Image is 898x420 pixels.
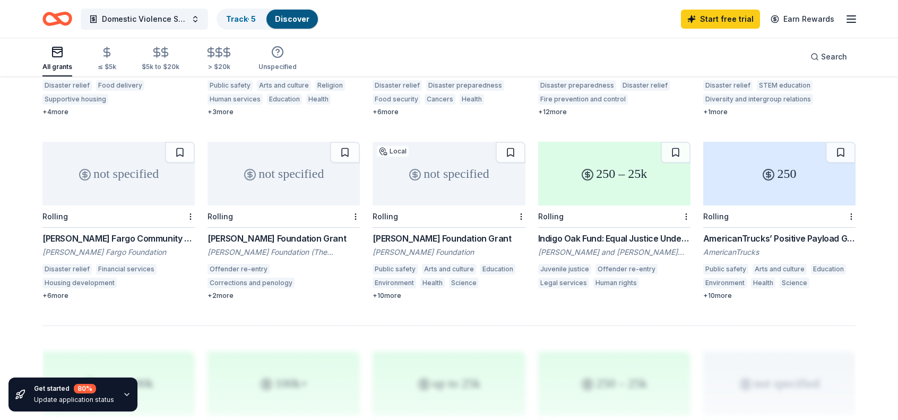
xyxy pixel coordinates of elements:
[538,80,616,91] div: Disaster preparedness
[449,278,479,288] div: Science
[373,247,525,258] div: [PERSON_NAME] Foundation
[703,108,856,116] div: + 1 more
[703,142,856,205] div: 250
[780,278,809,288] div: Science
[703,264,748,275] div: Public safety
[42,292,195,300] div: + 6 more
[208,232,360,245] div: [PERSON_NAME] Foundation Grant
[42,94,108,105] div: Supportive housing
[538,264,591,275] div: Juvenile justice
[42,247,195,258] div: [PERSON_NAME] Fargo Foundation
[208,94,263,105] div: Human services
[205,42,233,76] button: > $20k
[757,80,813,91] div: STEM education
[538,94,628,105] div: Fire prevention and control
[226,14,256,23] a: Track· 5
[34,396,114,404] div: Update application status
[98,42,116,76] button: ≤ $5k
[74,384,96,393] div: 80 %
[460,94,484,105] div: Health
[42,80,92,91] div: Disaster relief
[373,94,420,105] div: Food security
[42,264,92,275] div: Disaster relief
[275,14,309,23] a: Discover
[538,142,690,292] a: 250 – 25kRollingIndigo Oak Fund: Equal Justice Under the Law[PERSON_NAME] and [PERSON_NAME] Famil...
[538,142,690,205] div: 250 – 25k
[96,80,144,91] div: Food delivery
[258,63,297,71] div: Unspecified
[306,94,331,105] div: Health
[764,10,841,29] a: Earn Rewards
[593,278,639,288] div: Human rights
[681,10,760,29] a: Start free trial
[703,142,856,300] a: 250RollingAmericanTrucks’ Positive Payload Grant ProgramAmericanTrucksPublic safetyArts and cultu...
[42,6,72,31] a: Home
[538,232,690,245] div: Indigo Oak Fund: Equal Justice Under the Law
[208,264,270,275] div: Offender re-entry
[821,50,847,63] span: Search
[426,80,504,91] div: Disaster preparedness
[425,94,455,105] div: Cancers
[42,278,117,288] div: Housing development
[538,278,589,288] div: Legal services
[373,108,525,116] div: + 6 more
[373,278,416,288] div: Environment
[703,292,856,300] div: + 10 more
[753,264,807,275] div: Arts and culture
[703,232,856,245] div: AmericanTrucks’ Positive Payload Grant Program
[373,80,422,91] div: Disaster relief
[703,247,856,258] div: AmericanTrucks
[142,42,179,76] button: $5k to $20k
[802,46,856,67] button: Search
[373,142,525,205] div: not specified
[703,80,753,91] div: Disaster relief
[538,108,690,116] div: + 12 more
[315,80,345,91] div: Religion
[373,264,418,275] div: Public safety
[422,264,476,275] div: Arts and culture
[751,278,775,288] div: Health
[42,142,195,300] a: not specifiedRolling[PERSON_NAME] Fargo Community Giving[PERSON_NAME] Fargo FoundationDisaster re...
[480,264,515,275] div: Education
[373,232,525,245] div: [PERSON_NAME] Foundation Grant
[102,13,187,25] span: Domestic Violence Services
[377,146,409,157] div: Local
[373,292,525,300] div: + 10 more
[208,108,360,116] div: + 3 more
[208,80,253,91] div: Public safety
[208,212,233,221] div: Rolling
[96,264,157,275] div: Financial services
[208,142,360,300] a: not specifiedRolling[PERSON_NAME] Foundation Grant[PERSON_NAME] Foundation (The [PERSON_NAME] Fou...
[217,8,319,30] button: Track· 5Discover
[258,41,297,76] button: Unspecified
[373,212,398,221] div: Rolling
[208,292,360,300] div: + 2 more
[34,384,114,393] div: Get started
[703,278,747,288] div: Environment
[81,8,208,30] button: Domestic Violence Services
[205,63,233,71] div: > $20k
[42,232,195,245] div: [PERSON_NAME] Fargo Community Giving
[142,63,179,71] div: $5k to $20k
[620,80,670,91] div: Disaster relief
[267,94,302,105] div: Education
[703,212,729,221] div: Rolling
[42,108,195,116] div: + 4 more
[42,142,195,205] div: not specified
[208,278,295,288] div: Corrections and penology
[703,94,813,105] div: Diversity and intergroup relations
[98,63,116,71] div: ≤ $5k
[42,41,72,76] button: All grants
[208,142,360,205] div: not specified
[538,247,690,258] div: [PERSON_NAME] and [PERSON_NAME] Family Foundation
[373,142,525,300] a: not specifiedLocalRolling[PERSON_NAME] Foundation Grant[PERSON_NAME] FoundationPublic safetyArts ...
[538,212,564,221] div: Rolling
[42,212,68,221] div: Rolling
[595,264,658,275] div: Offender re-entry
[420,278,445,288] div: Health
[42,63,72,71] div: All grants
[208,247,360,258] div: [PERSON_NAME] Foundation (The [PERSON_NAME] Foundation)
[811,264,846,275] div: Education
[257,80,311,91] div: Arts and culture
